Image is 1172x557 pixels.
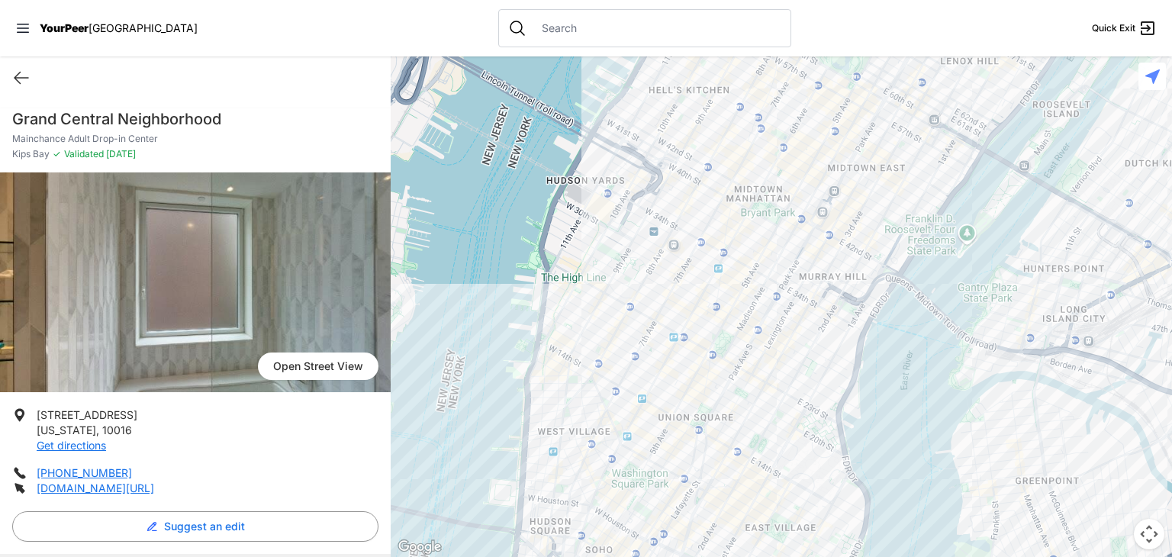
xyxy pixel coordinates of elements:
button: Suggest an edit [12,511,378,542]
button: Map camera controls [1134,519,1164,549]
span: , [96,423,99,436]
span: [DATE] [104,148,136,159]
img: Google [394,537,445,557]
p: Mainchance Adult Drop-in Center [12,133,378,145]
span: [US_STATE] [37,423,96,436]
a: Open this area in Google Maps (opens a new window) [394,537,445,557]
span: Suggest an edit [164,519,245,534]
a: Get directions [37,439,106,452]
span: ✓ [53,148,61,160]
span: Kips Bay [12,148,50,160]
a: Quick Exit [1092,19,1157,37]
a: [PHONE_NUMBER] [37,466,132,479]
span: Quick Exit [1092,22,1135,34]
span: [STREET_ADDRESS] [37,408,137,421]
h1: Grand Central Neighborhood [12,108,378,130]
span: [GEOGRAPHIC_DATA] [89,21,198,34]
a: YourPeer[GEOGRAPHIC_DATA] [40,24,198,33]
span: 10016 [102,423,132,436]
span: Validated [64,148,104,159]
span: YourPeer [40,21,89,34]
a: Open Street View [258,353,378,380]
input: Search [533,21,781,36]
a: [DOMAIN_NAME][URL] [37,481,154,494]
